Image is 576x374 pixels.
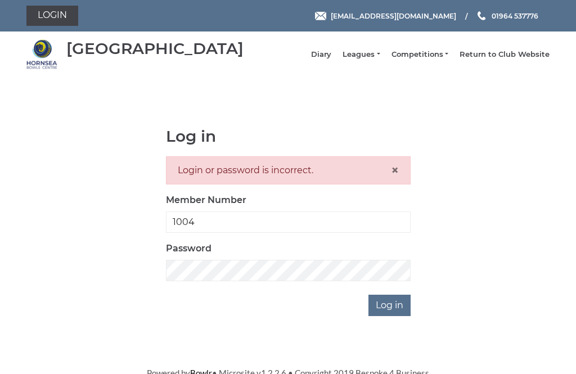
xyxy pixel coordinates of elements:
div: [GEOGRAPHIC_DATA] [66,40,244,57]
a: Return to Club Website [460,49,550,60]
label: Password [166,242,211,255]
img: Email [315,12,326,20]
a: Email [EMAIL_ADDRESS][DOMAIN_NAME] [315,11,456,21]
label: Member Number [166,193,246,207]
span: × [391,162,399,178]
input: Log in [368,295,411,316]
img: Phone us [478,11,485,20]
img: Hornsea Bowls Centre [26,39,57,70]
a: Competitions [391,49,448,60]
button: Close [391,164,399,177]
span: [EMAIL_ADDRESS][DOMAIN_NAME] [331,11,456,20]
h1: Log in [166,128,411,145]
div: Login or password is incorrect. [166,156,411,184]
a: Diary [311,49,331,60]
a: Leagues [343,49,380,60]
a: Login [26,6,78,26]
a: Phone us 01964 537776 [476,11,538,21]
span: 01964 537776 [492,11,538,20]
